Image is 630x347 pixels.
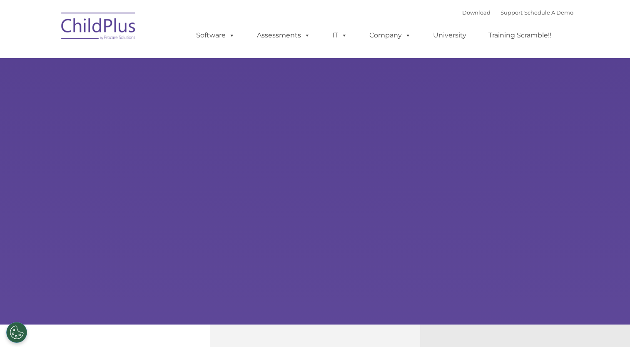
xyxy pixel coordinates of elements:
a: Support [501,9,523,16]
a: Schedule A Demo [524,9,573,16]
a: Company [361,27,419,44]
a: Training Scramble!! [480,27,560,44]
a: University [425,27,475,44]
a: Software [188,27,243,44]
a: Download [462,9,491,16]
a: IT [324,27,356,44]
img: ChildPlus by Procare Solutions [57,7,140,48]
font: | [462,9,573,16]
a: Assessments [249,27,319,44]
button: Cookies Settings [6,322,27,343]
